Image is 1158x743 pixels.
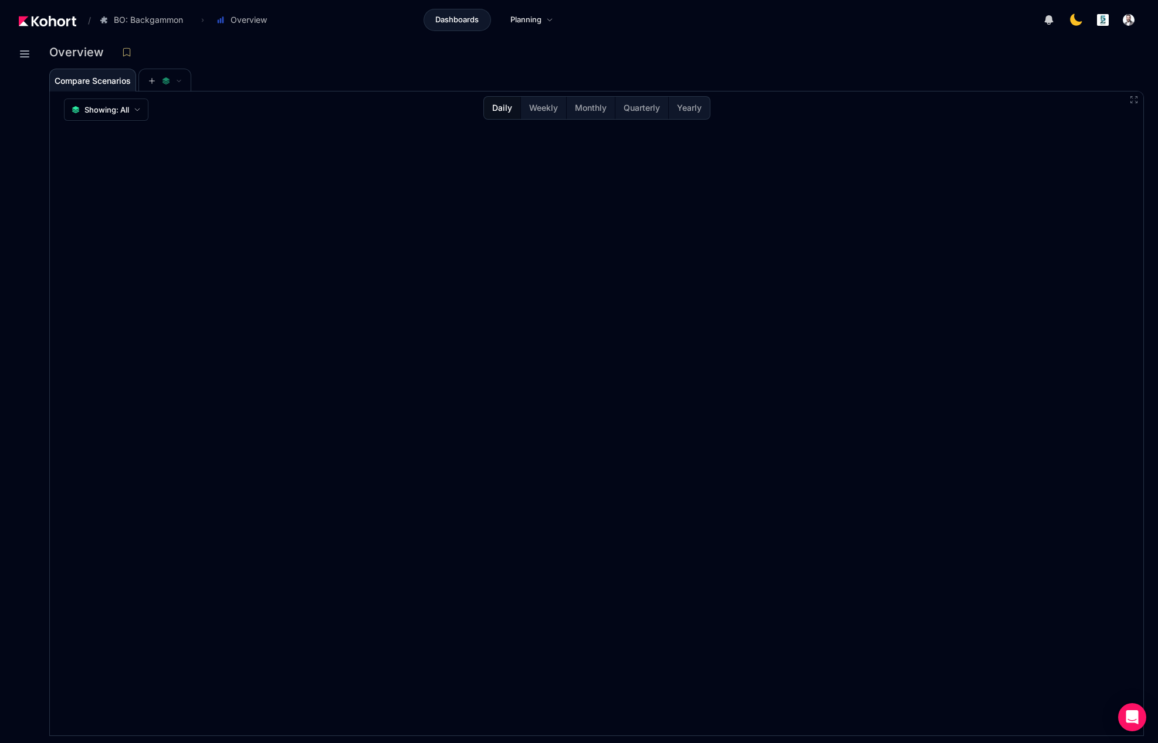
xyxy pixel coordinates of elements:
div: Open Intercom Messenger [1118,703,1146,731]
span: Compare Scenarios [55,77,131,85]
button: Weekly [520,97,566,119]
span: Quarterly [624,102,660,114]
span: Dashboards [435,14,479,26]
span: Planning [510,14,541,26]
span: BO: Backgammon [114,14,183,26]
button: Monthly [566,97,615,119]
button: BO: Backgammon [93,10,195,30]
button: Fullscreen [1129,95,1139,104]
span: Monthly [575,102,607,114]
span: Weekly [529,102,558,114]
span: Overview [231,14,267,26]
span: › [199,15,206,25]
button: Quarterly [615,97,668,119]
button: Overview [210,10,279,30]
h3: Overview [49,46,111,58]
img: Kohort logo [19,16,76,26]
a: Planning [498,9,566,31]
span: / [79,14,91,26]
button: Yearly [668,97,710,119]
img: logo_logo_images_1_20240607072359498299_20240828135028712857.jpeg [1097,14,1109,26]
span: Yearly [677,102,702,114]
span: Daily [492,102,512,114]
a: Dashboards [424,9,491,31]
button: Daily [484,97,520,119]
span: Showing: All [84,104,129,116]
button: Showing: All [64,99,148,121]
